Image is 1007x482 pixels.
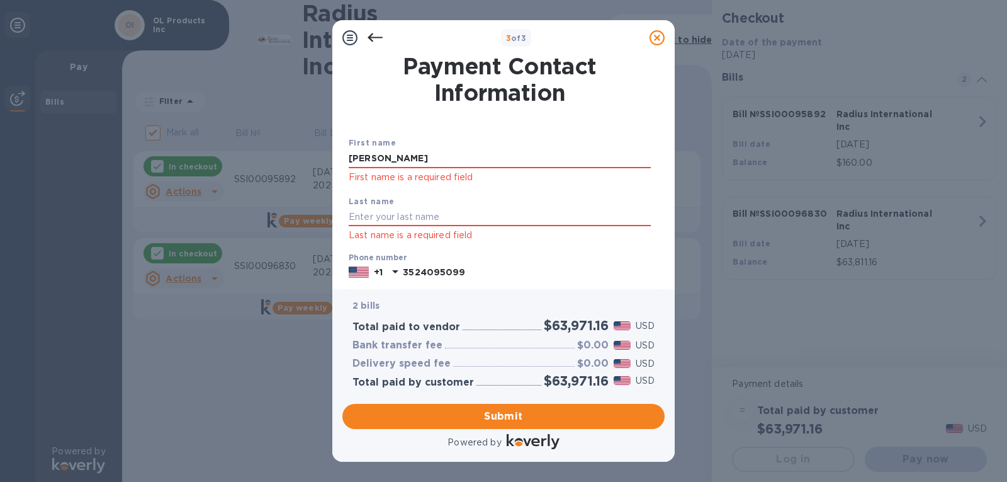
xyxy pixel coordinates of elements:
[352,358,451,370] h3: Delivery speed fee
[352,301,380,311] b: 2 bills
[374,266,383,278] p: +1
[349,149,651,168] input: Enter your first name
[506,33,527,43] b: of 3
[636,374,655,387] p: USD
[352,377,474,389] h3: Total paid by customer
[577,340,609,352] h3: $0.00
[636,339,655,352] p: USD
[506,33,511,43] span: 3
[349,197,395,206] b: Last name
[507,434,560,449] img: Logo
[577,358,609,370] h3: $0.00
[349,265,369,279] img: US
[544,373,609,389] h2: $63,971.16
[636,357,655,370] p: USD
[349,254,407,261] label: Phone number
[636,319,655,333] p: USD
[352,409,655,424] span: Submit
[352,340,442,352] h3: Bank transfer fee
[614,359,631,368] img: USD
[614,376,631,385] img: USD
[614,341,631,350] img: USD
[614,321,631,330] img: USD
[349,208,651,227] input: Enter your last name
[403,263,651,282] input: Enter your phone number
[342,404,665,429] button: Submit
[349,53,651,106] h1: Payment Contact Information
[352,321,460,333] h3: Total paid to vendor
[447,436,501,449] p: Powered by
[349,228,651,243] p: Last name is a required field
[349,138,396,147] b: First name
[544,318,609,333] h2: $63,971.16
[349,170,651,185] p: First name is a required field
